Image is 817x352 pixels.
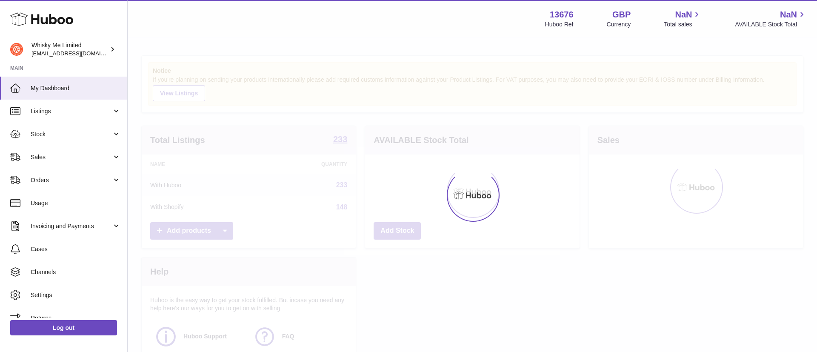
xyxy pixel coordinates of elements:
div: Currency [607,20,631,29]
span: NaN [780,9,797,20]
strong: GBP [612,9,631,20]
div: Huboo Ref [545,20,574,29]
span: NaN [675,9,692,20]
span: Total sales [664,20,702,29]
span: Usage [31,199,121,207]
span: AVAILABLE Stock Total [735,20,807,29]
span: Orders [31,176,112,184]
span: My Dashboard [31,84,121,92]
a: Log out [10,320,117,335]
a: NaN AVAILABLE Stock Total [735,9,807,29]
a: NaN Total sales [664,9,702,29]
span: Invoicing and Payments [31,222,112,230]
span: Cases [31,245,121,253]
div: Whisky Me Limited [31,41,108,57]
span: Settings [31,291,121,299]
span: Stock [31,130,112,138]
span: Sales [31,153,112,161]
span: Channels [31,268,121,276]
img: internalAdmin-13676@internal.huboo.com [10,43,23,56]
span: [EMAIL_ADDRESS][DOMAIN_NAME] [31,50,125,57]
strong: 13676 [550,9,574,20]
span: Listings [31,107,112,115]
span: Returns [31,314,121,322]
